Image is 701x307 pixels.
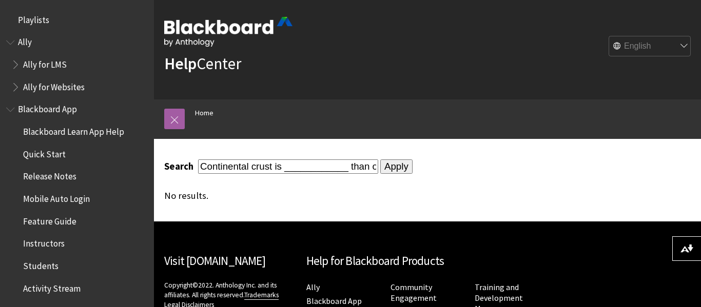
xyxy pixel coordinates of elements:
[306,296,362,306] a: Blackboard App
[164,53,197,74] strong: Help
[23,235,65,249] span: Instructors
[164,160,196,172] label: Search
[23,213,76,227] span: Feature Guide
[306,282,320,293] a: Ally
[6,11,148,29] nav: Book outline for Playlists
[23,257,59,271] span: Students
[23,56,67,70] span: Ally for LMS
[18,11,49,25] span: Playlists
[391,282,437,303] a: Community Engagement
[164,53,241,74] a: HelpCenter
[164,253,265,268] a: Visit [DOMAIN_NAME]
[195,107,213,119] a: Home
[164,17,293,47] img: Blackboard by Anthology
[164,190,539,201] div: No results.
[23,123,124,137] span: Blackboard Learn App Help
[23,146,66,159] span: Quick Start
[244,291,279,300] a: Trademarks
[609,36,691,57] select: Site Language Selector
[380,159,413,174] input: Apply
[23,78,85,92] span: Ally for Websites
[306,252,549,270] h2: Help for Blackboard Products
[23,190,90,204] span: Mobile Auto Login
[18,101,77,115] span: Blackboard App
[18,34,32,48] span: Ally
[23,280,81,294] span: Activity Stream
[6,34,148,96] nav: Book outline for Anthology Ally Help
[23,168,76,182] span: Release Notes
